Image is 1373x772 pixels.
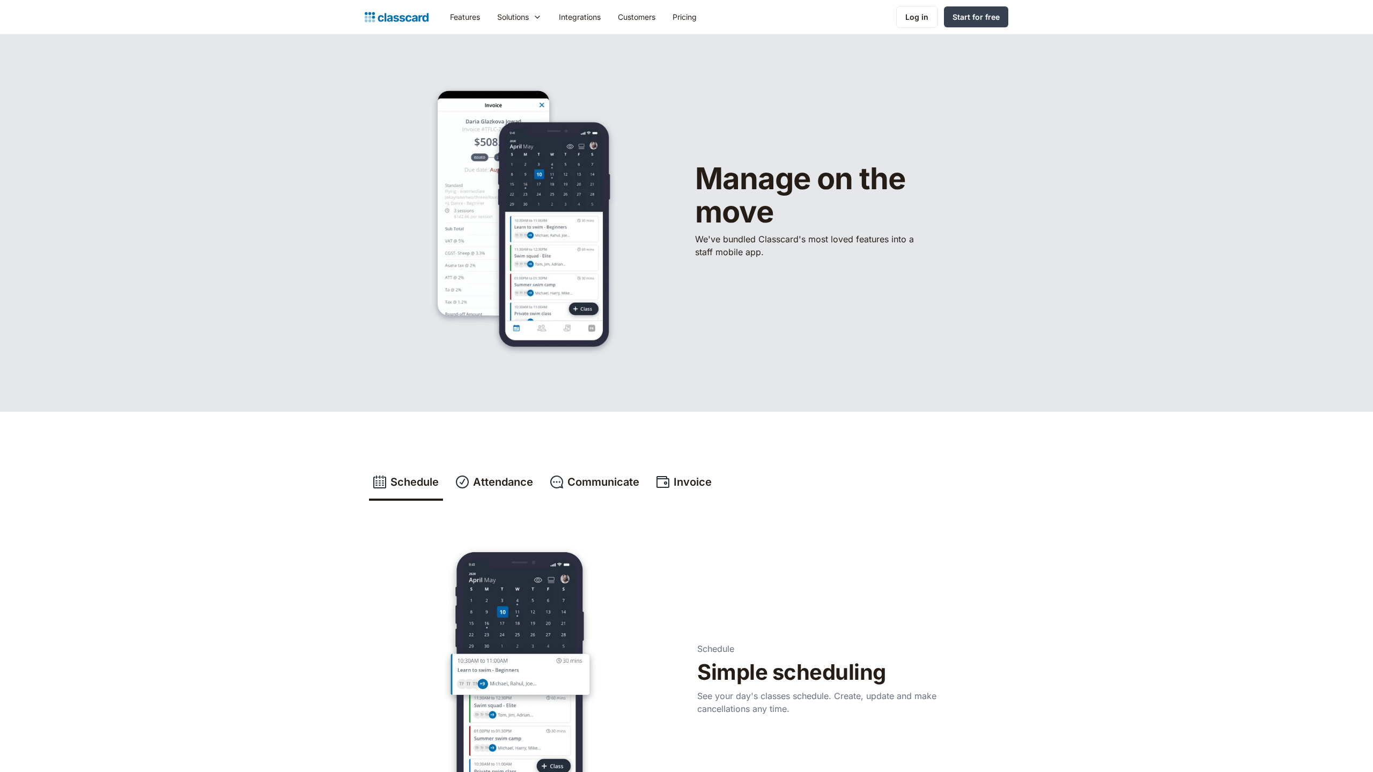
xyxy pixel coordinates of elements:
a: Start for free [944,6,1008,27]
div: Communicate [567,474,639,490]
div: Invoice [674,474,712,490]
a: Features [441,5,489,29]
div: Schedule [390,474,439,490]
div: Solutions [489,5,550,29]
p: See your day's classes schedule. Create, update and make cancellations any time. [697,689,976,715]
a: Pricing [664,5,705,29]
div: Solutions [497,11,529,23]
div: Start for free [953,11,1000,23]
a: Integrations [550,5,609,29]
div: Log in [905,11,928,23]
a: Logo [365,10,429,25]
div: Attendance [473,474,533,490]
a: Log in [896,6,938,28]
p: Schedule [697,642,734,655]
h2: Simple scheduling [697,659,886,685]
a: Customers [609,5,664,29]
h1: Manage on the move [695,162,974,228]
p: We've bundled ​Classcard's most loved features into a staff mobile app. [695,233,920,258]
